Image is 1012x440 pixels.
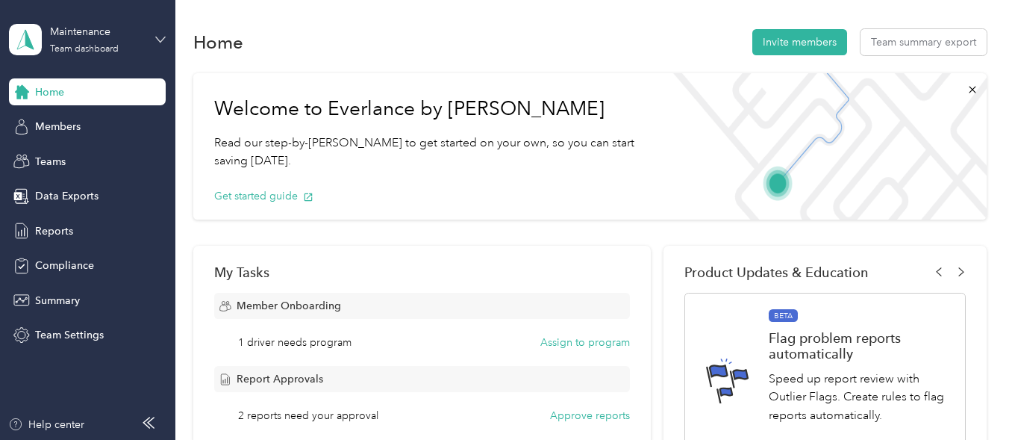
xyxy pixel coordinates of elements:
div: Maintenance [50,24,143,40]
button: Invite members [752,29,847,55]
button: Team summary export [860,29,987,55]
span: Team Settings [35,327,104,343]
iframe: Everlance-gr Chat Button Frame [928,356,1012,440]
span: Summary [35,293,80,309]
button: Assign to program [540,335,630,350]
h1: Home [193,34,243,50]
h1: Flag problem reports automatically [769,330,949,362]
button: Get started guide [214,188,313,204]
span: Compliance [35,258,94,273]
p: Read our step-by-[PERSON_NAME] to get started on your own, so you can start saving [DATE]. [214,134,640,170]
span: Teams [35,154,66,170]
span: Reports [35,223,73,239]
button: Help center [8,417,84,433]
img: Welcome to everlance [660,73,986,220]
p: Speed up report review with Outlier Flags. Create rules to flag reports automatically. [769,370,949,425]
button: Approve reports [550,408,630,424]
span: 2 reports need your approval [238,408,378,424]
span: Home [35,84,64,100]
span: Members [35,119,81,134]
span: 1 driver needs program [238,335,352,350]
span: Member Onboarding [237,298,341,314]
span: Data Exports [35,188,99,204]
span: Report Approvals [237,371,323,387]
h1: Welcome to Everlance by [PERSON_NAME] [214,97,640,121]
span: BETA [769,309,798,323]
span: Product Updates & Education [684,264,869,280]
div: My Tasks [214,264,629,280]
div: Team dashboard [50,45,119,54]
